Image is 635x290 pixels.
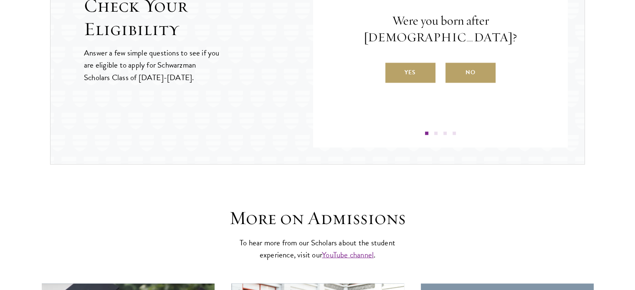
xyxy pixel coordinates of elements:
[84,47,220,83] p: Answer a few simple questions to see if you are eligible to apply for Schwarzman Scholars Class o...
[445,63,496,83] label: No
[338,13,543,46] p: Were you born after [DEMOGRAPHIC_DATA]?
[236,236,399,260] p: To hear more from our Scholars about the student experience, visit our .
[385,63,435,83] label: Yes
[188,206,447,229] h3: More on Admissions
[322,248,374,260] a: YouTube channel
